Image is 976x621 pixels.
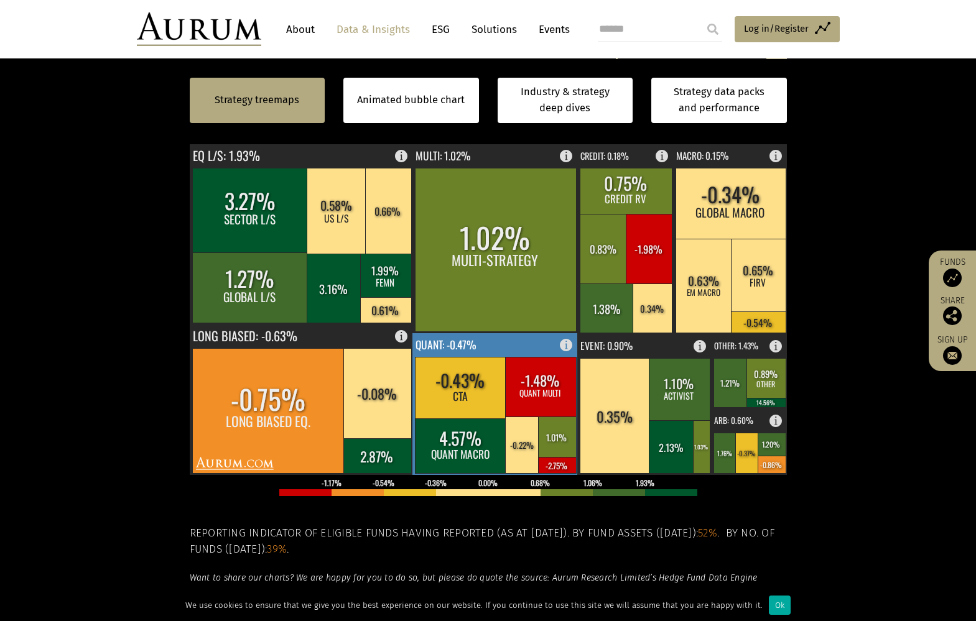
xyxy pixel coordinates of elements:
[215,92,299,108] a: Strategy treemaps
[190,573,758,583] em: Want to share our charts? We are happy for you to do so, but please do quote the source: Aurum Re...
[769,596,791,615] div: Ok
[935,297,970,325] div: Share
[465,18,523,41] a: Solutions
[280,18,321,41] a: About
[943,346,962,365] img: Sign up to our newsletter
[744,21,809,36] span: Log in/Register
[330,18,416,41] a: Data & Insights
[357,92,465,108] a: Animated bubble chart
[137,12,261,46] img: Aurum
[700,17,725,42] input: Submit
[735,16,840,42] a: Log in/Register
[698,527,717,540] span: 52%
[935,334,970,365] a: Sign up
[190,525,787,558] h5: Reporting indicator of eligible funds having reported (as at [DATE]). By fund assets ([DATE]): . ...
[267,543,287,556] span: 39%
[498,78,633,123] a: Industry & strategy deep dives
[943,306,962,325] img: Share this post
[651,78,787,123] a: Strategy data packs and performance
[935,257,970,287] a: Funds
[532,18,570,41] a: Events
[943,269,962,287] img: Access Funds
[425,18,456,41] a: ESG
